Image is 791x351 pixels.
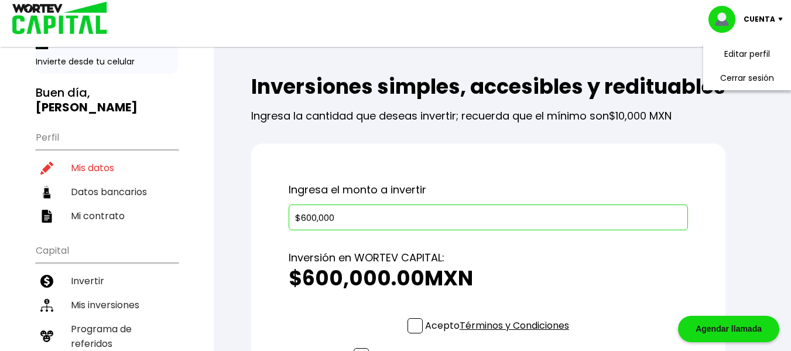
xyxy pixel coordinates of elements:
[289,249,688,267] p: Inversión en WORTEV CAPITAL:
[36,180,178,204] a: Datos bancarios
[40,299,53,312] img: inversiones-icon.6695dc30.svg
[36,156,178,180] a: Mis datos
[460,319,569,332] a: Términos y Condiciones
[40,162,53,175] img: editar-icon.952d3147.svg
[251,75,725,98] h2: Inversiones simples, accesibles y redituables
[36,56,178,68] p: Invierte desde tu celular
[40,186,53,199] img: datos-icon.10cf9172.svg
[609,108,672,123] span: $10,000 MXN
[425,318,569,333] p: Acepto
[775,18,791,21] img: icon-down
[289,181,688,199] p: Ingresa el monto a invertir
[678,316,779,342] div: Agendar llamada
[36,99,138,115] b: [PERSON_NAME]
[36,269,178,293] a: Invertir
[40,330,53,343] img: recomiendanos-icon.9b8e9327.svg
[36,204,178,228] a: Mi contrato
[744,11,775,28] p: Cuenta
[251,98,725,125] p: Ingresa la cantidad que deseas invertir; recuerda que el mínimo son
[40,210,53,223] img: contrato-icon.f2db500c.svg
[36,86,178,115] h3: Buen día,
[289,267,688,290] h2: $600,000.00 MXN
[724,48,770,60] a: Editar perfil
[708,6,744,33] img: profile-image
[40,275,53,288] img: invertir-icon.b3b967d7.svg
[36,293,178,317] a: Mis inversiones
[36,124,178,228] ul: Perfil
